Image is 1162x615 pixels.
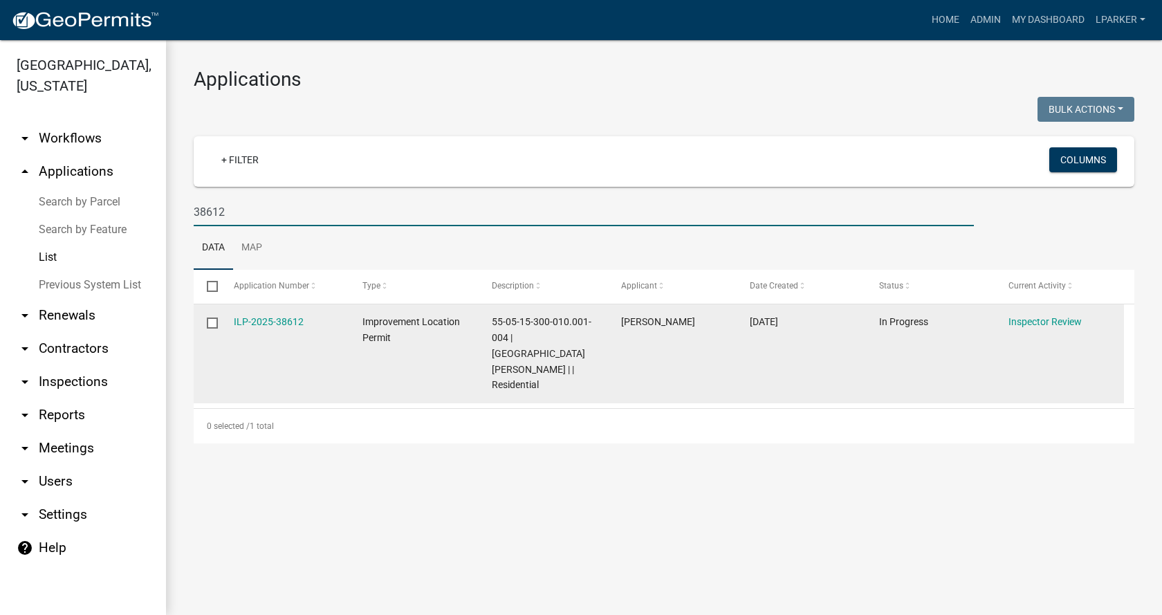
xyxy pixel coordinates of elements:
[17,540,33,556] i: help
[194,409,1134,443] div: 1 total
[621,281,657,291] span: Applicant
[17,440,33,457] i: arrow_drop_down
[17,506,33,523] i: arrow_drop_down
[17,340,33,357] i: arrow_drop_down
[17,407,33,423] i: arrow_drop_down
[479,270,608,303] datatable-header-cell: Description
[750,281,798,291] span: Date Created
[1049,147,1117,172] button: Columns
[621,316,695,327] span: Tiffany Inglert
[17,307,33,324] i: arrow_drop_down
[362,281,380,291] span: Type
[194,270,220,303] datatable-header-cell: Select
[233,226,270,270] a: Map
[220,270,349,303] datatable-header-cell: Application Number
[210,147,270,172] a: + Filter
[194,68,1134,91] h3: Applications
[1008,281,1066,291] span: Current Activity
[737,270,866,303] datatable-header-cell: Date Created
[492,316,591,390] span: 55-05-15-300-010.001-004 | N ROMINE RD | | Residential
[1008,316,1082,327] a: Inspector Review
[349,270,479,303] datatable-header-cell: Type
[750,316,778,327] span: 09/11/2025
[234,281,309,291] span: Application Number
[17,163,33,180] i: arrow_drop_up
[1006,7,1090,33] a: My Dashboard
[207,421,250,431] span: 0 selected /
[995,270,1124,303] datatable-header-cell: Current Activity
[492,281,534,291] span: Description
[879,316,928,327] span: In Progress
[607,270,737,303] datatable-header-cell: Applicant
[194,198,974,226] input: Search for applications
[17,473,33,490] i: arrow_drop_down
[879,281,903,291] span: Status
[1037,97,1134,122] button: Bulk Actions
[965,7,1006,33] a: Admin
[926,7,965,33] a: Home
[1090,7,1151,33] a: lparker
[17,374,33,390] i: arrow_drop_down
[866,270,995,303] datatable-header-cell: Status
[234,316,304,327] a: ILP-2025-38612
[17,130,33,147] i: arrow_drop_down
[194,226,233,270] a: Data
[362,316,460,343] span: Improvement Location Permit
